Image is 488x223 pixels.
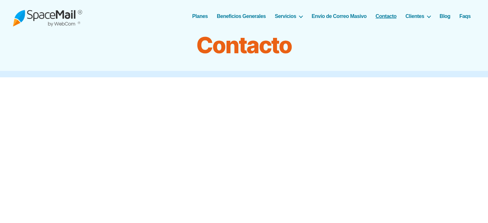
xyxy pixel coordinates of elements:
nav: Horizontal [196,13,475,19]
a: Envío de Correo Masivo [312,13,366,19]
a: Clientes [406,13,431,19]
a: Contacto [375,13,396,19]
img: Spacemail [13,6,82,27]
h1: Contacto [84,32,405,58]
a: Blog [440,13,450,19]
a: Servicios [275,13,303,19]
a: Beneficios Generales [217,13,266,19]
a: Faqs [459,13,471,19]
a: Planes [192,13,208,19]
